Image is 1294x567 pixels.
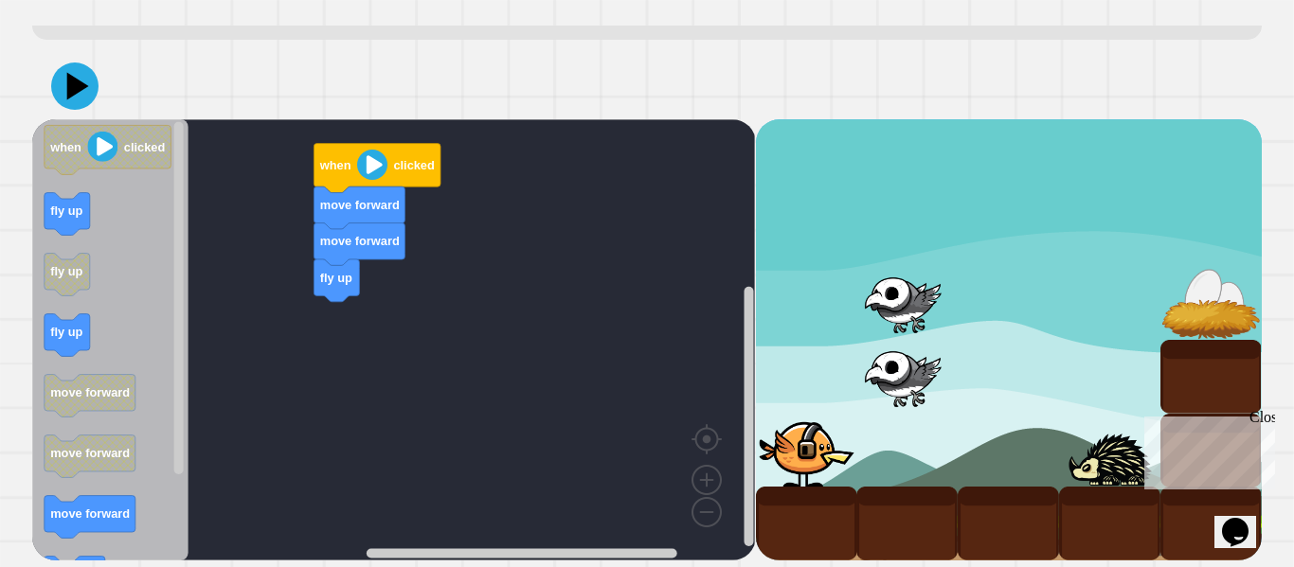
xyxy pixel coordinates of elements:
text: fly up [50,264,82,278]
text: when [319,158,351,172]
iframe: chat widget [1214,491,1275,548]
text: fly up [320,271,352,285]
text: clicked [124,140,165,154]
text: clicked [394,158,435,172]
text: move forward [320,198,400,212]
text: move forward [320,234,400,248]
text: move forward [50,385,130,399]
iframe: chat widget [1137,409,1275,489]
div: Chat with us now!Close [8,8,131,120]
text: when [49,140,81,154]
text: move forward [50,446,130,460]
text: fly up [50,325,82,339]
div: Blockly Workspace [32,119,755,560]
text: move forward [50,506,130,521]
text: fly up [50,204,82,218]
